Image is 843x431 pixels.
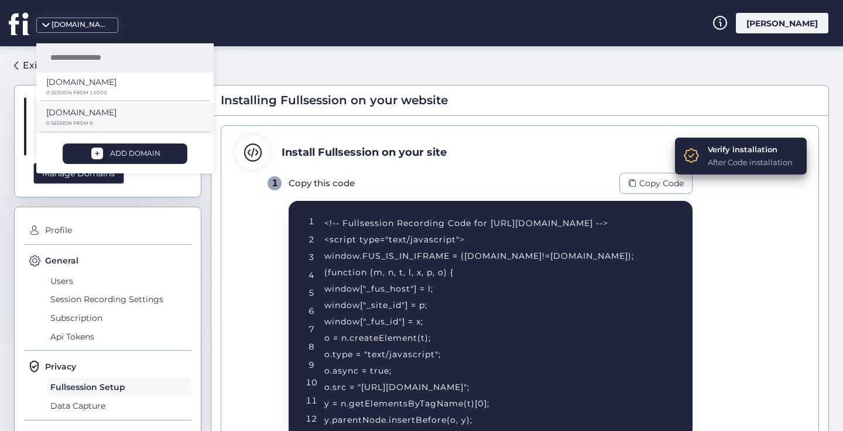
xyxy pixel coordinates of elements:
[282,144,447,160] div: Install Fullsession on your site
[52,19,110,30] div: [DOMAIN_NAME]
[14,56,83,76] a: Exit Settings
[110,148,160,159] div: ADD DOMAIN
[309,251,314,264] div: 3
[309,215,314,228] div: 1
[47,327,191,346] span: Api Tokens
[306,394,317,407] div: 11
[47,309,191,327] span: Subscription
[639,177,684,190] span: Copy Code
[306,412,317,425] div: 12
[46,76,116,88] p: [DOMAIN_NAME]
[309,269,314,282] div: 4
[309,340,314,353] div: 8
[708,143,793,155] div: Verify installation
[47,272,191,290] span: Users
[289,176,355,190] div: Copy this code
[306,376,317,389] div: 10
[736,13,828,33] div: [PERSON_NAME]
[42,221,191,240] span: Profile
[46,90,196,95] p: 0 SESSION FROM 15000
[47,378,191,396] span: Fullsession Setup
[268,176,282,190] div: 1
[708,156,793,168] div: After Code installation
[309,305,314,317] div: 6
[309,358,314,371] div: 9
[309,286,314,299] div: 5
[46,121,196,126] p: 0 SESSION FROM 0
[45,254,78,267] span: General
[309,233,314,246] div: 2
[45,360,76,373] span: Privacy
[47,290,191,309] span: Session Recording Settings
[309,323,314,336] div: 7
[47,396,191,415] span: Data Capture
[221,91,448,110] span: Installing Fullsession on your website
[46,106,116,119] p: [DOMAIN_NAME]
[23,58,83,73] div: Exit Settings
